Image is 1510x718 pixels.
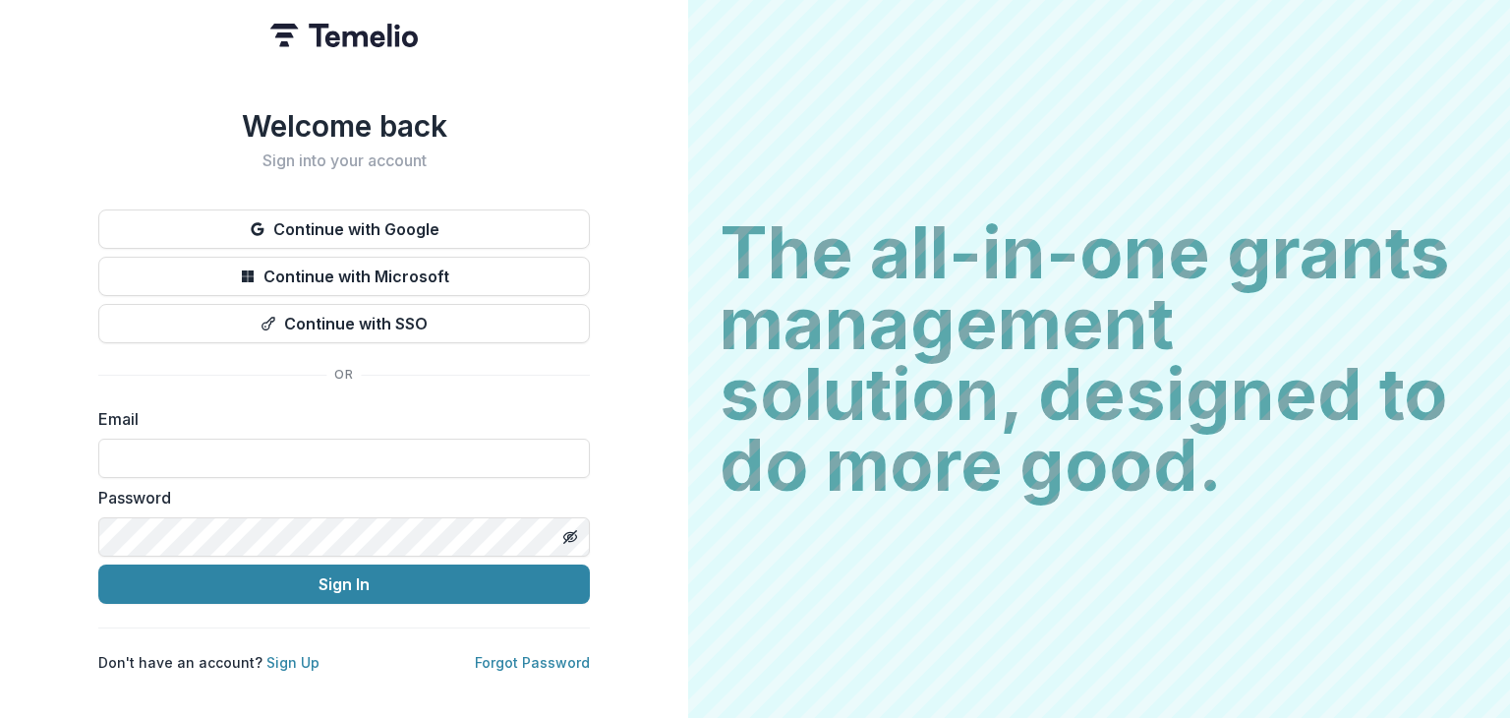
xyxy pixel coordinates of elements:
button: Sign In [98,565,590,604]
h1: Welcome back [98,108,590,144]
h2: Sign into your account [98,151,590,170]
button: Toggle password visibility [554,521,586,553]
button: Continue with SSO [98,304,590,343]
a: Forgot Password [475,654,590,671]
label: Password [98,486,578,509]
button: Continue with Google [98,209,590,249]
p: Don't have an account? [98,652,319,673]
a: Sign Up [266,654,319,671]
img: Temelio [270,24,418,47]
label: Email [98,407,578,431]
button: Continue with Microsoft [98,257,590,296]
